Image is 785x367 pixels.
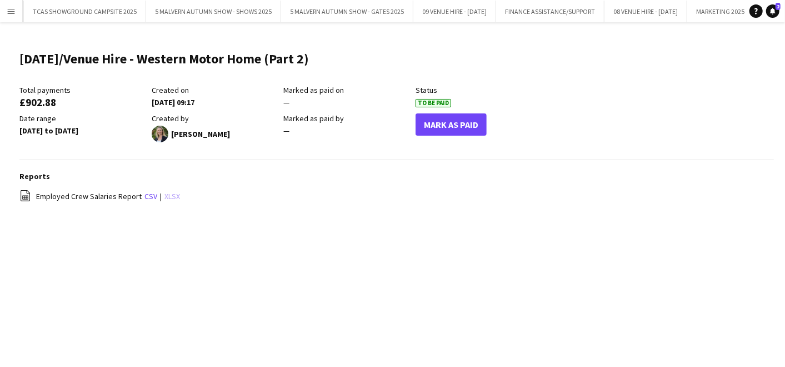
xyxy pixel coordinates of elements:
button: 08 VENUE HIRE - [DATE] [604,1,687,22]
div: Marked as paid by [283,113,410,123]
a: csv [144,191,157,201]
div: Created by [152,113,278,123]
div: £902.88 [19,97,146,107]
h1: [DATE]/Venue Hire - Western Motor Home (Part 2) [19,51,309,67]
div: Marked as paid on [283,85,410,95]
div: | [19,190,774,204]
button: 5 MALVERN AUTUMN SHOW - GATES 2025 [281,1,413,22]
span: — [283,126,289,136]
div: Total payments [19,85,146,95]
button: FINANCE ASSISTANCE/SUPPORT [496,1,604,22]
button: 5 MALVERN AUTUMN SHOW - SHOWS 2025 [146,1,281,22]
span: — [283,97,289,107]
h3: Reports [19,171,774,181]
div: [DATE] 09:17 [152,97,278,107]
a: 2 [766,4,779,18]
span: Employed Crew Salaries Report [36,191,142,201]
span: To Be Paid [416,99,451,107]
a: xlsx [164,191,180,201]
button: Mark As Paid [416,113,487,136]
button: MARKETING 2025 [687,1,754,22]
span: 2 [776,3,781,10]
button: TCAS SHOWGROUND CAMPSITE 2025 [24,1,146,22]
div: Status [416,85,542,95]
div: Date range [19,113,146,123]
div: [PERSON_NAME] [152,126,278,142]
div: [DATE] to [DATE] [19,126,146,136]
button: 09 VENUE HIRE - [DATE] [413,1,496,22]
div: Created on [152,85,278,95]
